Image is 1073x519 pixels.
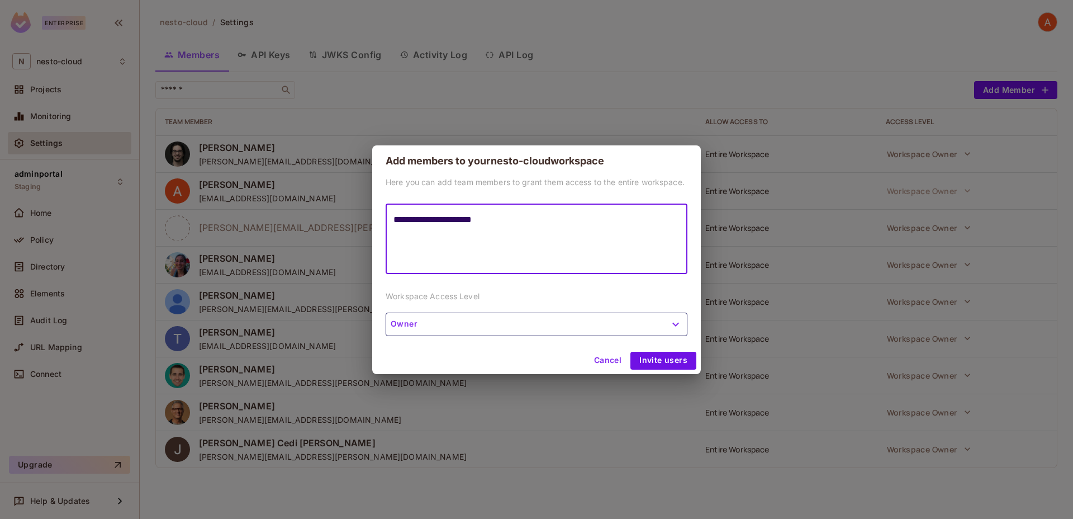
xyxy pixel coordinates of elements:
[630,352,696,370] button: Invite users
[386,313,687,336] button: Owner
[386,291,687,301] p: Workspace Access Level
[372,145,701,177] h2: Add members to your nesto-cloud workspace
[386,177,687,187] p: Here you can add team members to grant them access to the entire workspace.
[590,352,626,370] button: Cancel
